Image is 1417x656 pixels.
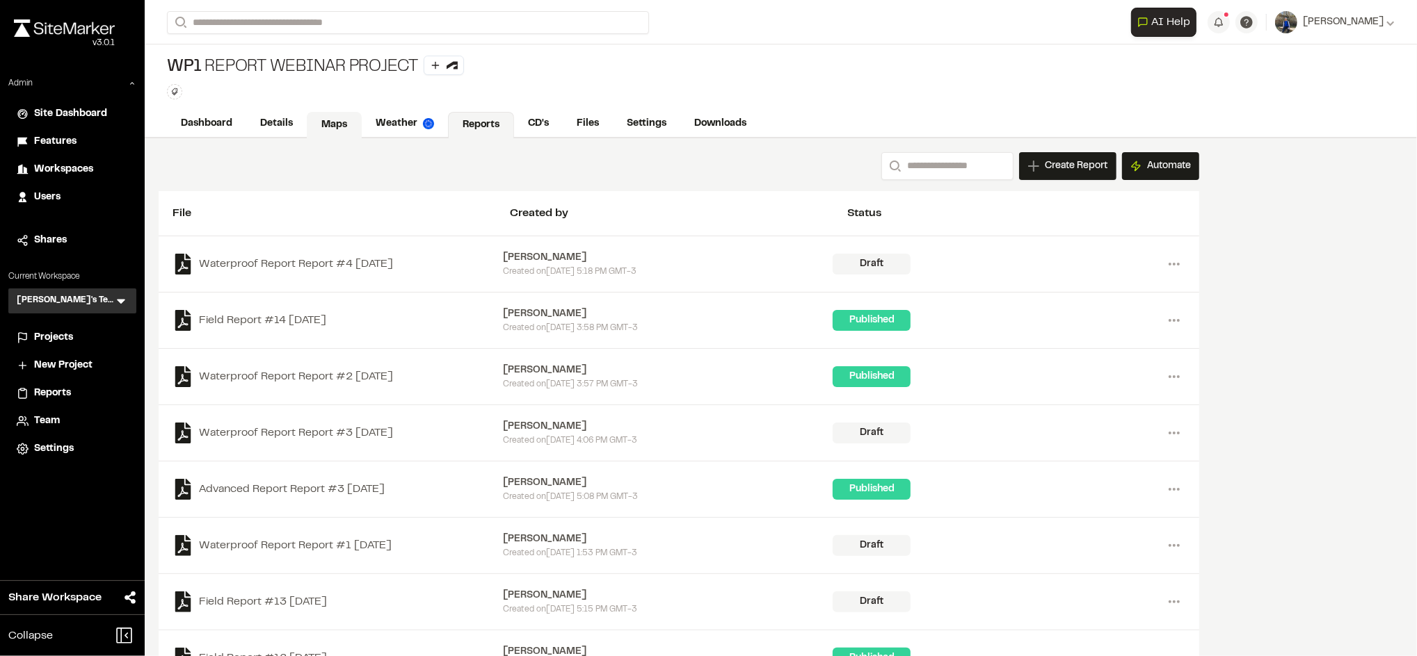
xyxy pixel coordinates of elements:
div: [PERSON_NAME] [503,250,833,265]
a: Waterproof Report Report #3 [DATE] [173,423,503,443]
span: AI Help [1151,14,1190,31]
h3: [PERSON_NAME]'s Test [17,294,114,308]
div: Draft [833,254,911,274]
div: Status [848,205,1185,222]
a: Advanced Report Report #3 [DATE] [173,479,503,500]
span: Site Dashboard [34,106,107,122]
a: Workspaces [17,162,128,177]
span: Reports [34,386,71,401]
div: Created on [DATE] 3:58 PM GMT-3 [503,322,833,334]
div: Published [833,310,911,331]
div: [PERSON_NAME] [503,532,833,547]
div: Created on [DATE] 5:08 PM GMT-3 [503,491,833,503]
img: precipai.png [423,118,434,129]
p: Current Workspace [8,270,136,283]
div: Report Webinar Project [167,56,464,79]
div: Draft [833,535,911,556]
div: Draft [833,591,911,612]
div: File [173,205,510,222]
button: [PERSON_NAME] [1275,11,1395,33]
a: Settings [613,110,680,137]
a: Team [17,413,128,429]
a: Reports [17,386,128,401]
div: [PERSON_NAME] [503,419,833,434]
a: Weather [362,110,448,137]
span: Share Workspace [8,589,102,606]
a: Features [17,134,128,149]
button: Open AI Assistant [1131,8,1196,37]
span: New Project [34,358,93,373]
div: Open AI Assistant [1131,8,1202,37]
img: rebrand.png [14,19,115,37]
a: Shares [17,233,128,248]
a: Waterproof Report Report #4 [DATE] [173,254,503,274]
span: Team [34,413,60,429]
div: Published [833,366,911,387]
div: [PERSON_NAME] [503,475,833,491]
span: Projects [34,330,73,345]
button: Automate [1122,152,1199,180]
span: [PERSON_NAME] [1303,15,1384,30]
span: Workspaces [34,162,93,177]
img: User [1275,11,1297,33]
a: Projects [17,330,128,345]
span: Settings [34,441,74,457]
a: Field Report #13 [DATE] [173,591,503,612]
a: Downloads [680,110,760,137]
a: Dashboard [167,110,246,137]
span: Collapse [8,628,53,644]
div: Draft [833,423,911,443]
div: Created on [DATE] 5:15 PM GMT-3 [503,603,833,616]
span: WP1 [167,56,202,79]
div: Published [833,479,911,500]
a: Users [17,190,128,205]
div: Created on [DATE] 3:57 PM GMT-3 [503,378,833,391]
span: Shares [34,233,67,248]
button: Edit Tags [167,84,182,99]
a: Details [246,110,307,137]
div: Created by [510,205,847,222]
button: Search [167,11,192,34]
p: Admin [8,77,33,90]
span: Create Report [1045,158,1107,174]
a: Field Report #14 [DATE] [173,310,503,331]
a: Reports [448,112,514,138]
span: Users [34,190,61,205]
div: Created on [DATE] 5:18 PM GMT-3 [503,265,833,278]
div: [PERSON_NAME] [503,363,833,378]
a: Files [563,110,613,137]
div: Created on [DATE] 1:53 PM GMT-3 [503,547,833,559]
a: Waterproof Report Report #1 [DATE] [173,535,503,556]
div: Created on [DATE] 4:06 PM GMT-3 [503,434,833,447]
a: Waterproof Report Report #2 [DATE] [173,366,503,387]
span: Features [34,134,77,149]
button: Search [881,152,906,180]
div: [PERSON_NAME] [503,588,833,603]
div: [PERSON_NAME] [503,306,833,322]
a: New Project [17,358,128,373]
div: Oh geez...please don't... [14,37,115,49]
a: CD's [514,110,563,137]
a: Site Dashboard [17,106,128,122]
a: Maps [307,112,362,138]
a: Settings [17,441,128,457]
